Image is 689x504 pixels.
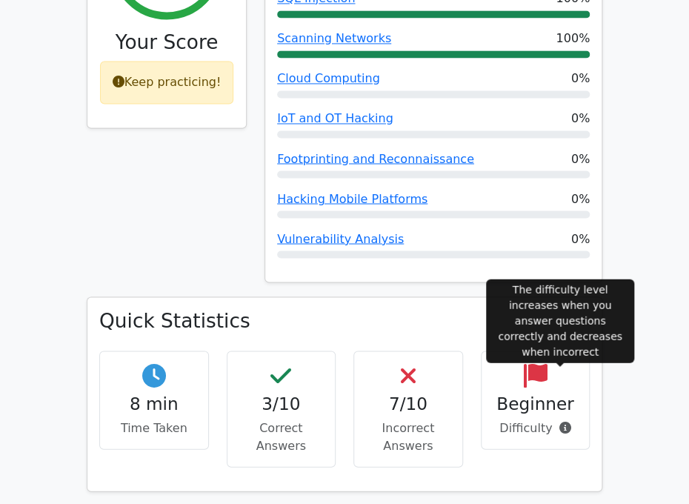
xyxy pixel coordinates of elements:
[277,71,380,85] a: Cloud Computing
[239,419,324,454] p: Correct Answers
[277,31,391,45] a: Scanning Networks
[366,419,450,454] p: Incorrect Answers
[239,393,324,414] h4: 3/10
[571,150,590,168] span: 0%
[493,393,578,414] h4: Beginner
[571,70,590,87] span: 0%
[366,393,450,414] h4: 7/10
[493,419,578,437] p: Difficulty
[99,309,590,333] h3: Quick Statistics
[571,190,590,208] span: 0%
[486,279,634,362] div: The difficulty level increases when you answer questions correctly and decreases when incorrect
[99,31,234,55] h3: Your Score
[571,110,590,127] span: 0%
[277,231,404,245] a: Vulnerability Analysis
[277,111,393,125] a: IoT and OT Hacking
[571,230,590,248] span: 0%
[112,393,196,414] h4: 8 min
[556,30,590,47] span: 100%
[277,151,474,165] a: Footprinting and Reconnaissance
[112,419,196,437] p: Time Taken
[100,61,234,104] div: Keep practicing!
[277,191,427,205] a: Hacking Mobile Platforms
